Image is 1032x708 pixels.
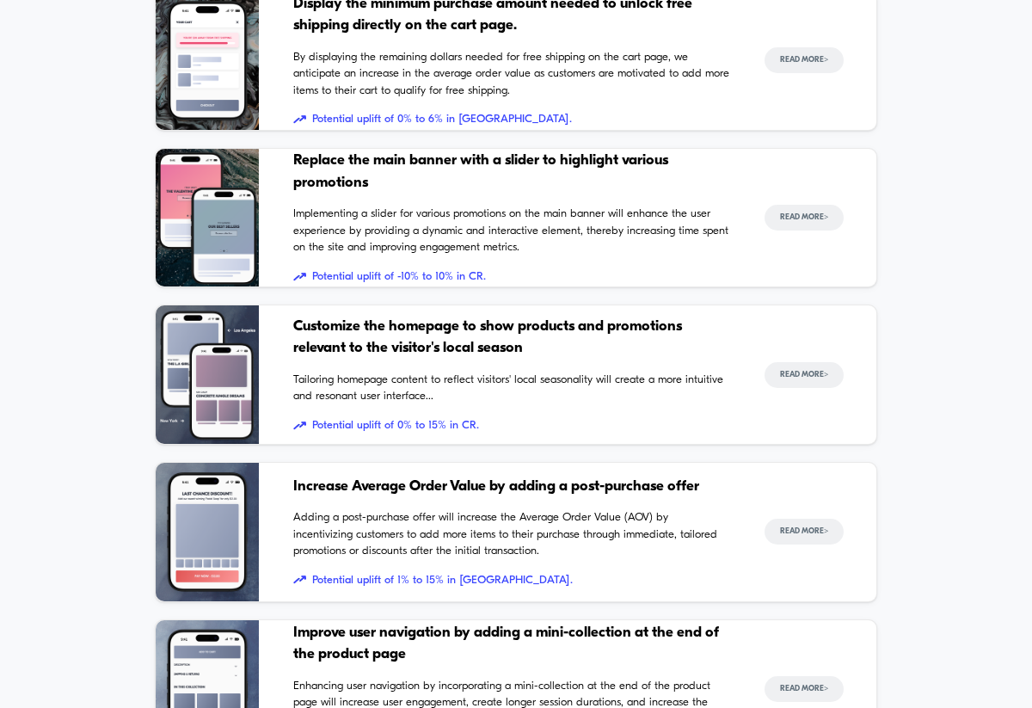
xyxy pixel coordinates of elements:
[293,372,730,405] span: Tailoring homepage content to reflect visitors' local seasonality will create a more intuitive an...
[293,572,730,589] span: Potential uplift of 1% to 15% in [GEOGRAPHIC_DATA].
[293,111,730,128] span: Potential uplift of 0% to 6% in [GEOGRAPHIC_DATA].
[293,509,730,560] span: Adding a post-purchase offer will increase the Average Order Value (AOV) by incentivizing custome...
[293,476,730,498] span: Increase Average Order Value by adding a post-purchase offer
[293,417,730,434] span: Potential uplift of 0% to 15% in CR.
[765,362,844,388] button: Read More>
[293,316,730,360] span: Customize the homepage to show products and promotions relevant to the visitor's local season
[156,305,259,444] img: Tailoring homepage content to reflect visitors' local seasonality will create a more intuitive an...
[293,150,730,194] span: Replace the main banner with a slider to highlight various promotions
[765,47,844,73] button: Read More>
[156,463,259,601] img: Adding a post-purchase offer will increase the Average Order Value (AOV) by incentivizing custome...
[765,205,844,231] button: Read More>
[293,206,730,256] span: Implementing a slider for various promotions on the main banner will enhance the user experience ...
[293,49,730,100] span: By displaying the remaining dollars needed for free shipping on the cart page, we anticipate an i...
[293,268,730,286] span: Potential uplift of -10% to 10% in CR.
[765,676,844,702] button: Read More>
[156,149,259,287] img: Implementing a slider for various promotions on the main banner will enhance the user experience ...
[765,519,844,545] button: Read More>
[293,622,730,666] span: Improve user navigation by adding a mini-collection at the end of the product page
